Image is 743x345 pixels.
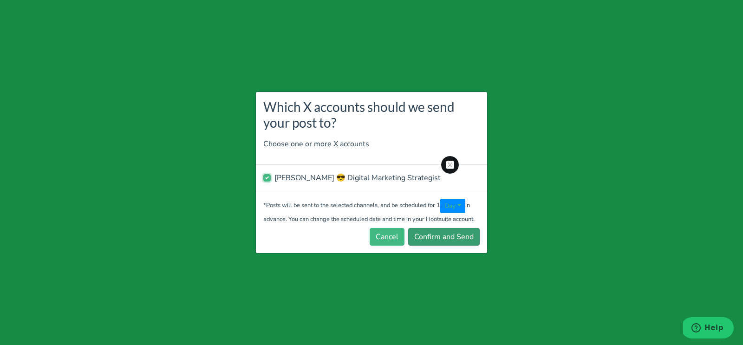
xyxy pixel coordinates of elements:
button: Cancel [370,228,404,246]
small: *Posts will be sent to the selected channels, and be scheduled for 1 in advance. You can change t... [263,201,475,223]
p: Choose one or more X accounts [263,138,480,150]
iframe: Opens a widget where you can find more information [683,317,734,340]
button: Confirm and Send [408,228,480,246]
h3: Which X accounts should we send your post to? [263,99,480,130]
label: [PERSON_NAME] 😎 Digital Marketing Strategist [274,172,441,183]
button: Day [440,199,465,213]
span: Day [444,202,456,210]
